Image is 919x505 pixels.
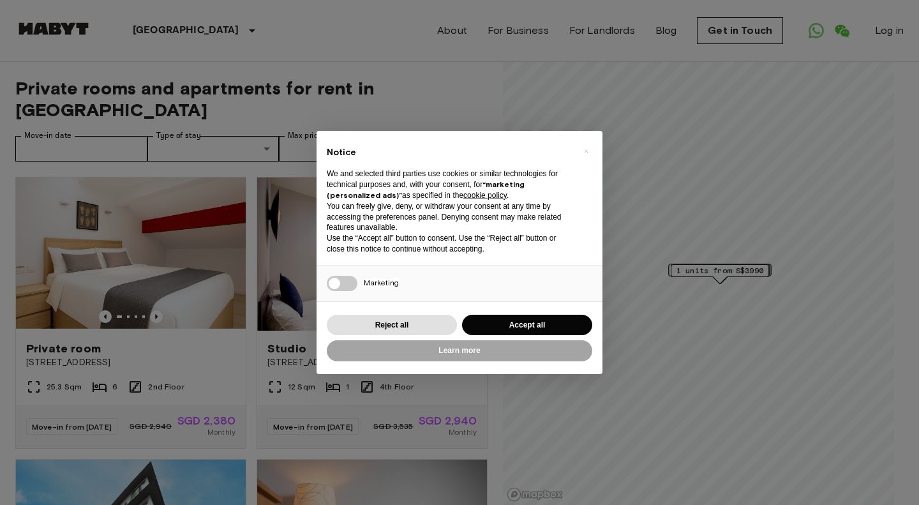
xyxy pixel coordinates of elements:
[364,278,399,287] span: Marketing
[576,141,596,162] button: Close this notice
[327,179,525,200] strong: “marketing (personalized ads)”
[463,191,507,200] a: cookie policy
[584,144,588,159] span: ×
[462,315,592,336] button: Accept all
[327,169,572,200] p: We and selected third parties use cookies or similar technologies for technical purposes and, wit...
[327,340,592,361] button: Learn more
[327,146,572,159] h2: Notice
[327,233,572,255] p: Use the “Accept all” button to consent. Use the “Reject all” button or close this notice to conti...
[327,201,572,233] p: You can freely give, deny, or withdraw your consent at any time by accessing the preferences pane...
[327,315,457,336] button: Reject all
